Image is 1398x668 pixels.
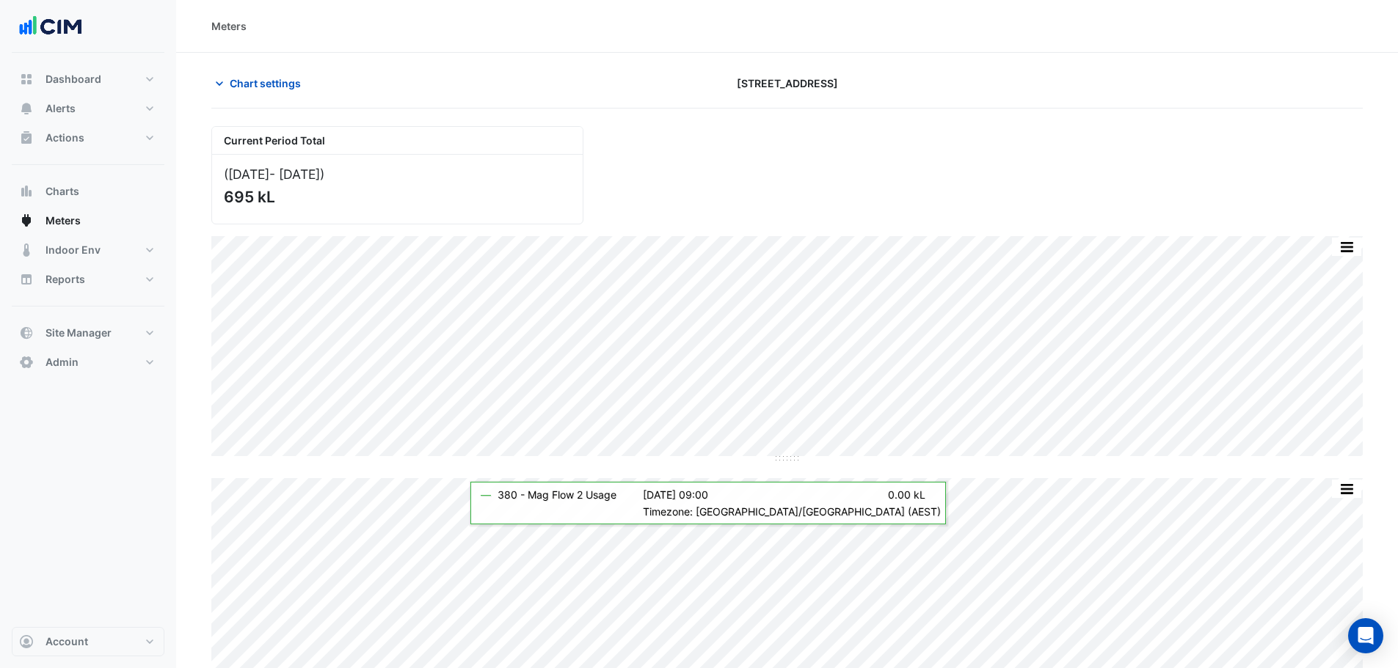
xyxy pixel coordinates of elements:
[19,243,34,257] app-icon: Indoor Env
[45,213,81,228] span: Meters
[269,166,320,182] span: - [DATE]
[1332,238,1361,256] button: More Options
[211,18,247,34] div: Meters
[19,131,34,145] app-icon: Actions
[45,101,76,116] span: Alerts
[211,70,310,96] button: Chart settings
[45,72,101,87] span: Dashboard
[45,243,101,257] span: Indoor Env
[45,184,79,199] span: Charts
[12,206,164,235] button: Meters
[19,184,34,199] app-icon: Charts
[224,166,571,182] div: ([DATE] )
[19,72,34,87] app-icon: Dashboard
[1332,480,1361,498] button: More Options
[19,272,34,287] app-icon: Reports
[1348,618,1383,653] div: Open Intercom Messenger
[19,326,34,340] app-icon: Site Manager
[45,355,79,370] span: Admin
[230,76,301,91] span: Chart settings
[19,355,34,370] app-icon: Admin
[12,65,164,94] button: Dashboard
[45,634,88,649] span: Account
[737,76,838,91] span: [STREET_ADDRESS]
[45,326,112,340] span: Site Manager
[12,627,164,656] button: Account
[12,265,164,294] button: Reports
[224,188,568,206] div: 695 kL
[45,272,85,287] span: Reports
[12,177,164,206] button: Charts
[212,127,583,155] div: Current Period Total
[19,213,34,228] app-icon: Meters
[18,12,84,41] img: Company Logo
[45,131,84,145] span: Actions
[19,101,34,116] app-icon: Alerts
[12,94,164,123] button: Alerts
[12,235,164,265] button: Indoor Env
[12,348,164,377] button: Admin
[12,123,164,153] button: Actions
[12,318,164,348] button: Site Manager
